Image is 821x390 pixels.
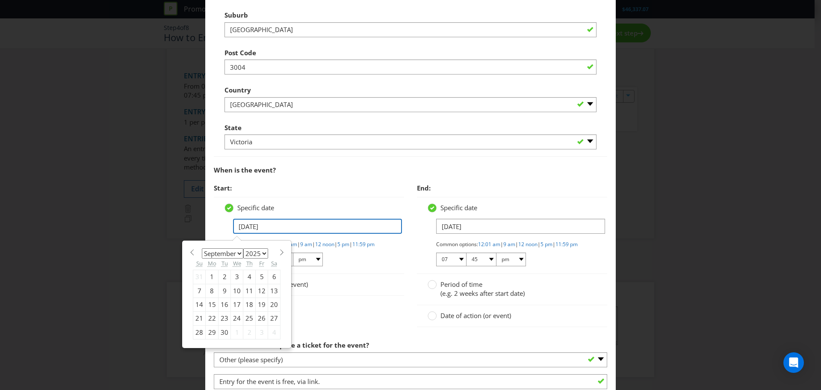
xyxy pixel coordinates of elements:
span: | [334,241,337,248]
abbr: Friday [259,259,264,267]
div: 20 [268,298,281,311]
div: 1 [206,270,219,284]
a: 11:59 pm [555,241,578,248]
span: Common options: [436,241,478,248]
abbr: Sunday [196,259,203,267]
div: 3 [231,270,243,284]
span: | [349,241,352,248]
div: 17 [231,298,243,311]
span: | [552,241,555,248]
div: 5 [256,270,268,284]
div: 2 [243,325,256,339]
abbr: Tuesday [221,259,228,267]
span: | [312,241,315,248]
div: 14 [193,298,206,311]
a: 12 noon [518,241,537,248]
div: 4 [243,270,256,284]
div: 1 [231,325,243,339]
a: 9 am [300,241,312,248]
span: State [224,123,242,132]
input: DD/MM/YY [233,219,402,234]
span: Post Code [224,48,256,57]
div: Open Intercom Messenger [783,352,804,373]
abbr: Saturday [271,259,277,267]
a: 11:59 pm [352,241,375,248]
div: 12 [256,284,268,298]
span: Specific date [440,203,477,212]
div: 28 [193,325,206,339]
div: 10 [231,284,243,298]
div: 7 [193,284,206,298]
span: Specific date [237,203,274,212]
abbr: Wednesday [233,259,241,267]
span: | [515,241,518,248]
span: Period of time [440,280,482,289]
div: 31 [193,270,206,284]
div: 9 [219,284,231,298]
div: 13 [268,284,281,298]
div: 16 [219,298,231,311]
span: Start: [214,184,232,192]
input: Other [214,374,607,389]
div: 23 [219,312,231,325]
span: | [500,241,503,248]
span: | [297,241,300,248]
input: e.g. Melbourne [224,22,597,37]
span: | [537,241,540,248]
div: 11 [243,284,256,298]
abbr: Monday [208,259,216,267]
div: 15 [206,298,219,311]
div: 21 [193,312,206,325]
div: 22 [206,312,219,325]
div: 18 [243,298,256,311]
span: Suburb [224,11,248,19]
div: 27 [268,312,281,325]
div: 4 [268,325,281,339]
div: 24 [231,312,243,325]
div: 3 [256,325,268,339]
div: 8 [206,284,219,298]
span: End: [417,184,431,192]
div: 19 [256,298,268,311]
div: 26 [256,312,268,325]
span: Country [224,86,251,94]
div: 25 [243,312,256,325]
div: 2 [219,270,231,284]
span: When is the event? [214,166,276,174]
div: 29 [206,325,219,339]
div: 30 [219,325,231,339]
div: 6 [268,270,281,284]
a: 12:01 am [478,241,500,248]
span: Date of action (or event) [440,311,511,320]
a: 12 noon [315,241,334,248]
input: e.g. 3000 [224,60,597,74]
a: 5 pm [540,241,552,248]
abbr: Thursday [246,259,253,267]
input: DD/MM/YY [436,219,605,234]
a: 9 am [503,241,515,248]
span: (e.g. 2 weeks after start date) [440,289,525,298]
a: 5 pm [337,241,349,248]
